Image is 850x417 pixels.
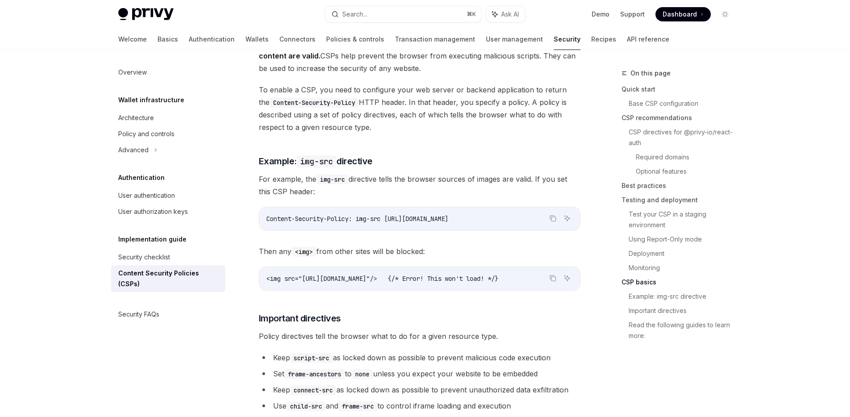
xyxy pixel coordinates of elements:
[118,67,147,78] div: Overview
[630,68,671,79] span: On this page
[561,272,573,284] button: Ask AI
[622,111,739,125] a: CSP recommendations
[118,234,187,245] h5: Implementation guide
[486,6,525,22] button: Ask AI
[547,272,559,284] button: Copy the contents from the code block
[629,289,739,304] a: Example: img-src directive
[111,110,225,126] a: Architecture
[259,173,580,198] span: For example, the directive tells the browser sources of images are valid. If you set this CSP hea...
[118,172,165,183] h5: Authentication
[561,213,573,224] button: Ask AI
[259,37,580,75] span: A Content Security Policy (CSP) is a set of rules that tell the browser CSPs help prevent the bro...
[636,164,739,179] a: Optional features
[486,29,543,50] a: User management
[622,193,739,207] a: Testing and deployment
[259,330,580,342] span: Policy directives tell the browser what to do for a given resource type.
[118,145,149,155] div: Advanced
[118,129,174,139] div: Policy and controls
[259,400,580,412] li: Use and to control iframe loading and execution
[591,29,616,50] a: Recipes
[342,9,367,20] div: Search...
[629,125,739,150] a: CSP directives for @privy-io/react-auth
[259,312,341,325] span: Important directives
[316,175,348,184] code: img-src
[547,213,559,224] button: Copy the contents from the code block
[270,98,359,108] code: Content-Security-Policy
[259,155,373,167] span: Example: directive
[629,304,739,318] a: Important directives
[629,232,739,246] a: Using Report-Only mode
[622,179,739,193] a: Best practices
[291,247,316,257] code: <img>
[620,10,645,19] a: Support
[118,190,175,201] div: User authentication
[118,206,188,217] div: User authorization keys
[279,29,315,50] a: Connectors
[118,113,154,123] div: Architecture
[629,261,739,275] a: Monitoring
[259,351,580,364] li: Keep as locked down as possible to prevent malicious code execution
[111,126,225,142] a: Policy and controls
[622,275,739,289] a: CSP basics
[501,10,519,19] span: Ask AI
[259,83,580,133] span: To enable a CSP, you need to configure your web server or backend application to return the HTTP ...
[266,215,448,223] span: Content-Security-Policy: img-src [URL][DOMAIN_NAME]
[111,188,225,204] a: User authentication
[245,29,269,50] a: Wallets
[189,29,235,50] a: Authentication
[266,275,498,283] span: <img src="[URL][DOMAIN_NAME]"/> {/* Error! This won't load! */}
[636,150,739,164] a: Required domains
[286,401,326,411] code: child-src
[259,367,580,380] li: Set to unless you expect your website to be embedded
[718,7,732,21] button: Toggle dark mode
[111,306,225,322] a: Security FAQs
[259,384,580,396] li: Keep as locked down as possible to prevent unauthorized data exfiltration
[118,252,170,263] div: Security checklist
[592,10,610,19] a: Demo
[290,353,333,363] code: script-src
[290,385,336,395] code: connect-src
[554,29,580,50] a: Security
[118,309,159,320] div: Security FAQs
[629,207,739,232] a: Test your CSP in a staging environment
[118,95,184,105] h5: Wallet infrastructure
[325,6,481,22] button: Search...⌘K
[111,249,225,265] a: Security checklist
[622,82,739,96] a: Quick start
[467,11,476,18] span: ⌘ K
[158,29,178,50] a: Basics
[111,204,225,220] a: User authorization keys
[284,369,345,379] code: frame-ancestors
[118,268,220,289] div: Content Security Policies (CSPs)
[338,401,377,411] code: frame-src
[297,155,337,167] code: img-src
[111,64,225,80] a: Overview
[627,29,669,50] a: API reference
[629,96,739,111] a: Base CSP configuration
[395,29,475,50] a: Transaction management
[118,29,147,50] a: Welcome
[352,369,373,379] code: none
[326,29,384,50] a: Policies & controls
[655,7,711,21] a: Dashboard
[663,10,697,19] span: Dashboard
[118,8,174,21] img: light logo
[259,245,580,258] span: Then any from other sites will be blocked:
[629,318,739,343] a: Read the following guides to learn more:
[111,265,225,292] a: Content Security Policies (CSPs)
[629,246,739,261] a: Deployment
